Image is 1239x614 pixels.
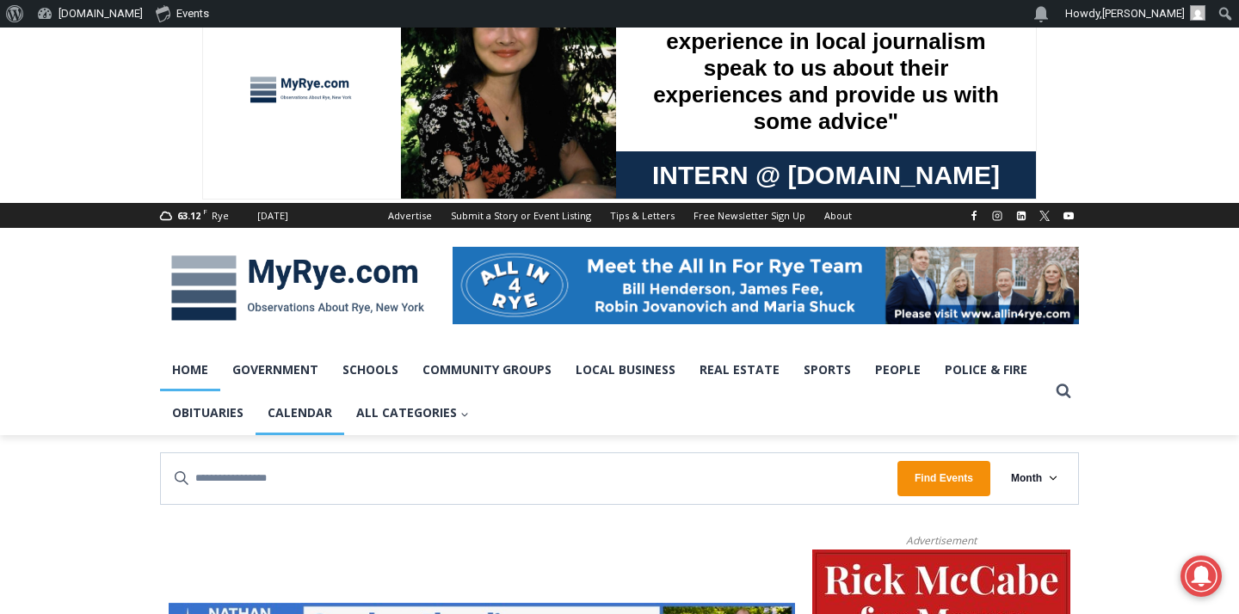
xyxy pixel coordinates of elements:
a: Real Estate [687,348,792,391]
a: Local Business [564,348,687,391]
a: Intern @ [DOMAIN_NAME] [414,167,834,214]
a: Obituaries [160,391,256,434]
a: Home [160,348,220,391]
span: Month [1011,470,1042,487]
button: View Search Form [1048,376,1079,407]
nav: Primary Navigation [160,348,1048,435]
span: Advertisement [889,532,994,549]
div: 2 [180,149,188,166]
img: MyRye.com [160,243,435,333]
a: [PERSON_NAME] Read Sanctuary Fall Fest: [DATE] [1,171,216,214]
a: About [815,203,861,228]
a: Schools [330,348,410,391]
div: [DATE] [257,208,288,224]
a: People [863,348,933,391]
a: X [1034,206,1055,226]
a: Submit a Story or Event Listing [441,203,601,228]
a: Linkedin [1011,206,1032,226]
div: Birds of Prey: Falcon and hawk demos [180,48,213,144]
a: Free Newsletter Sign Up [684,203,815,228]
button: Child menu of All Categories [344,391,481,434]
input: Enter Keyword. Search for events by Keyword. [161,453,897,504]
a: Tips & Letters [601,203,684,228]
a: Police & Fire [933,348,1039,391]
span: 63.12 [177,209,200,222]
a: Sports [792,348,863,391]
span: Intern @ [DOMAIN_NAME] [450,171,798,210]
button: Month [990,453,1078,504]
a: Community Groups [410,348,564,391]
div: 6 [200,149,208,166]
a: Facebook [964,206,984,226]
div: Rye [212,208,229,224]
span: [PERSON_NAME] [1102,7,1185,20]
a: Instagram [987,206,1008,226]
span: F [203,206,207,216]
nav: Secondary Navigation [379,203,861,228]
img: All in for Rye [453,247,1079,324]
a: YouTube [1058,206,1079,226]
a: Calendar [256,391,344,434]
a: Advertise [379,203,441,228]
div: "We would have speakers with experience in local journalism speak to us about their experiences a... [435,1,813,167]
h4: [PERSON_NAME] Read Sanctuary Fall Fest: [DATE] [14,173,188,212]
div: / [192,149,196,166]
button: Find Events [897,461,990,496]
a: Government [220,348,330,391]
